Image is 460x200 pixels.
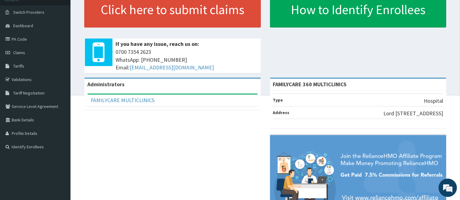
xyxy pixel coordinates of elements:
[13,90,44,96] span: Tariff Negotiation
[36,61,85,122] span: We're online!
[32,34,103,42] div: Chat with us now
[116,40,199,47] b: If you have any issue, reach us on:
[273,81,347,88] strong: FAMILYCARE 360 MULTICLINICS
[101,3,115,18] div: Minimize live chat window
[11,31,25,46] img: d_794563401_company_1708531726252_794563401
[13,50,25,55] span: Claims
[87,81,124,88] b: Administrators
[130,64,214,71] a: [EMAIL_ADDRESS][DOMAIN_NAME]
[91,97,154,104] a: FAMILYCARE MULTICLINICS
[13,23,33,28] span: Dashboard
[383,109,443,117] p: Lord [STREET_ADDRESS]
[273,97,283,103] b: Type
[13,9,44,15] span: Switch Providers
[116,48,258,72] span: 0700 7354 2623 WhatsApp: [PHONE_NUMBER] Email:
[3,134,117,156] textarea: Type your message and hit 'Enter'
[273,110,290,115] b: Address
[13,63,24,69] span: Tariffs
[424,97,443,105] p: Hospital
